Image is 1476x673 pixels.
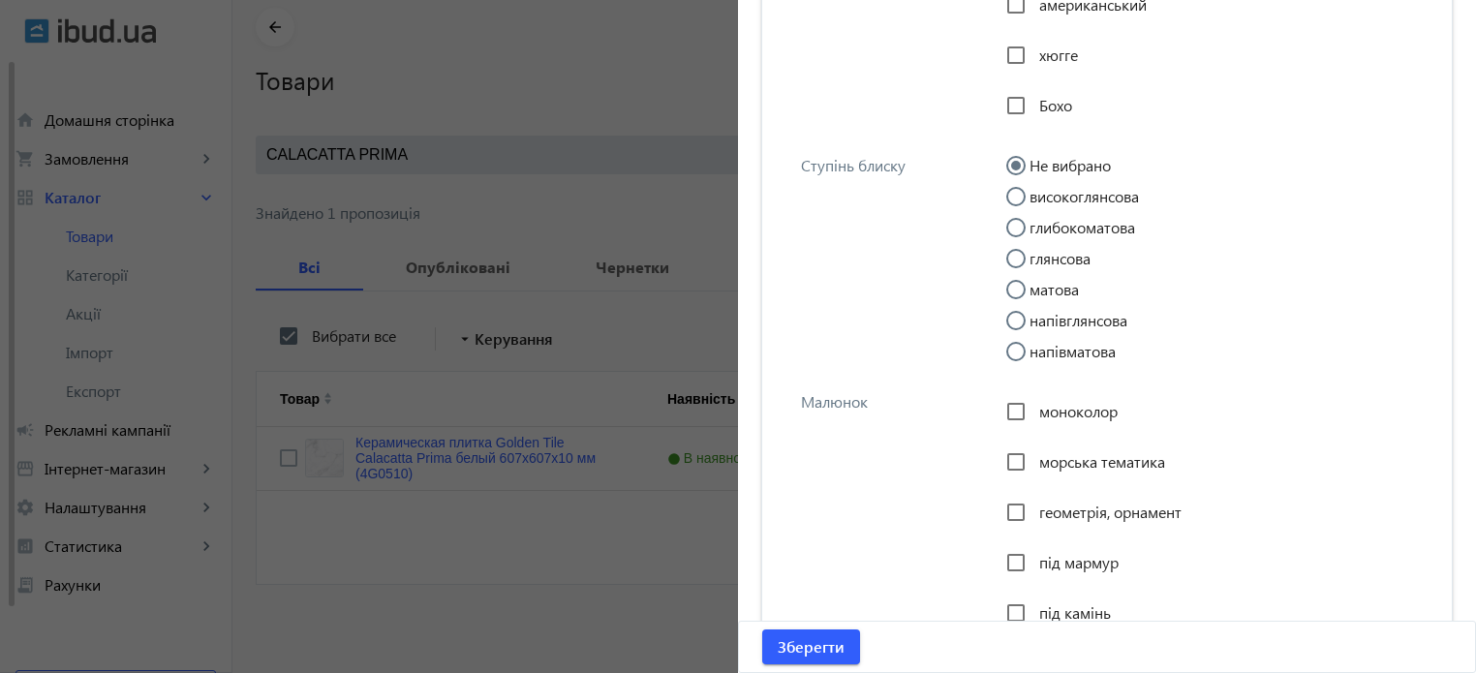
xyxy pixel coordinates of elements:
[1026,220,1135,235] label: глибокоматова
[1026,189,1139,204] label: високоглянсова
[1039,95,1072,115] span: Бохо
[1039,502,1182,522] span: геометрія, орнамент
[1026,313,1127,328] label: напівглянсова
[801,392,995,411] div: Малюнок
[762,629,860,664] button: Зберегти
[801,156,995,174] div: Ступінь блиску
[1039,401,1118,421] span: моноколор
[1026,158,1111,173] label: Не вибрано
[778,636,845,658] span: Зберегти
[1039,552,1119,572] span: під мармур
[1039,602,1111,623] span: під камінь
[1039,45,1078,65] span: хюгге
[1026,251,1091,266] label: глянсова
[1039,451,1165,472] span: морська тематика
[1026,344,1116,359] label: напівматова
[1026,282,1079,297] label: матова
